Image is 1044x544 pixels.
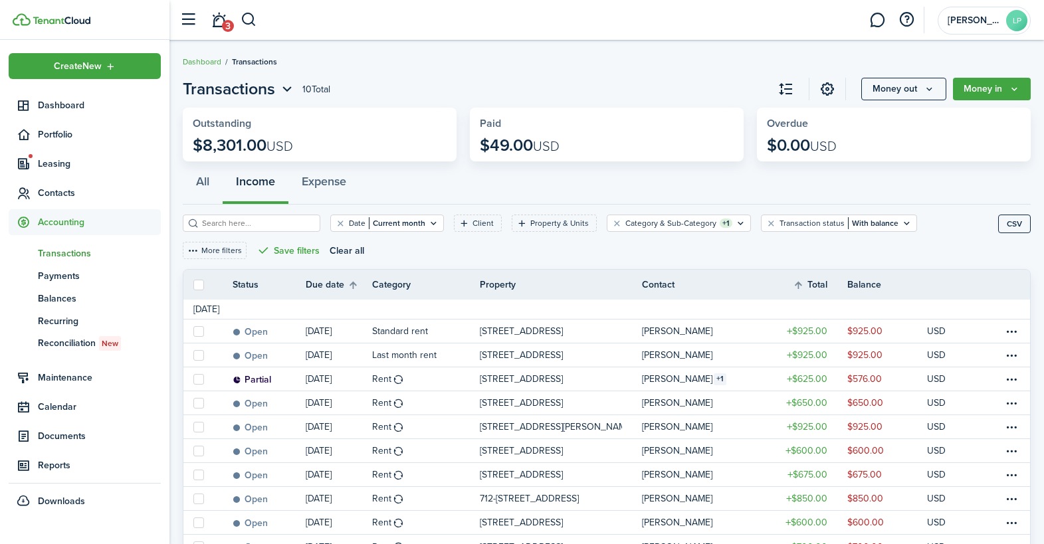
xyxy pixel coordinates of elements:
accounting-header-page-nav: Transactions [183,77,296,101]
span: Accounting [38,215,161,229]
table-amount-description: $925.00 [847,420,883,434]
p: $0.00 [767,136,837,155]
p: [STREET_ADDRESS] [480,444,563,458]
table-amount-title: $675.00 [787,468,827,482]
a: $925.00 [768,319,847,343]
th: Sort [793,277,847,293]
th: Balance [847,278,927,292]
a: $850.00 [768,487,847,510]
table-amount-title: $600.00 [785,444,827,458]
a: $925.00 [768,343,847,367]
a: Open [233,391,306,414]
p: [STREET_ADDRESS] [480,515,563,529]
p: $49.00 [480,136,560,155]
filter-tag-label: Property & Units [530,217,589,229]
a: $650.00 [847,391,927,414]
a: [STREET_ADDRESS] [480,391,641,414]
table-amount-description: $600.00 [847,444,884,458]
a: $600.00 [768,511,847,534]
a: Reports [9,452,161,478]
p: [STREET_ADDRESS] [480,324,563,338]
table-info-title: Rent [372,372,391,386]
a: Rent [372,487,480,510]
button: Money in [953,78,1031,100]
p: USD [927,324,946,338]
header-page-total: 10 Total [302,82,330,96]
a: $600.00 [768,439,847,462]
table-amount-title: $925.00 [787,348,827,362]
a: Payments [9,264,161,287]
a: [PERSON_NAME] [642,343,768,367]
p: USD [927,372,946,386]
button: Save filters [257,242,320,259]
a: Open [233,511,306,534]
table-info-title: [PERSON_NAME] [642,372,712,386]
table-amount-title: $650.00 [786,396,827,410]
a: Open [233,487,306,510]
table-profile-info-text: [PERSON_NAME] [642,494,712,504]
a: Last month rent [372,343,480,367]
p: USD [927,468,946,482]
a: $675.00 [768,463,847,486]
a: Open [233,439,306,462]
a: $925.00 [768,415,847,438]
img: TenantCloud [33,17,90,25]
span: Reconciliation [38,336,161,351]
table-profile-info-text: [PERSON_NAME] [642,446,712,456]
p: USD [927,396,946,410]
p: [STREET_ADDRESS] [480,468,563,482]
a: ReconciliationNew [9,332,161,355]
a: [PERSON_NAME] [642,415,768,438]
span: Portfolio [38,128,161,141]
p: USD [927,348,946,362]
a: [DATE] [306,487,372,510]
span: USD [266,136,293,156]
p: USD [927,515,946,529]
a: [STREET_ADDRESS] [480,319,641,343]
table-amount-description: $925.00 [847,324,883,338]
filter-tag: Open filter [761,215,917,232]
p: [DATE] [306,420,332,434]
span: Documents [38,429,161,443]
p: [DATE] [306,444,332,458]
table-amount-description: $576.00 [847,372,882,386]
button: CSV [998,215,1031,233]
input: Search here... [199,217,316,230]
a: [DATE] [306,439,372,462]
table-info-title: Rent [372,468,391,482]
th: Property [480,278,641,292]
a: $576.00 [847,367,927,391]
a: Rent [372,415,480,438]
status: Partial [233,375,271,385]
a: Open [233,343,306,367]
a: [STREET_ADDRESS] [480,439,641,462]
a: [STREET_ADDRESS] [480,367,641,391]
a: [STREET_ADDRESS][PERSON_NAME] [480,415,641,438]
p: $8,301.00 [193,136,293,155]
a: $850.00 [847,487,927,510]
span: 3 [222,20,234,32]
status: Open [233,422,268,433]
a: USD [927,343,964,367]
a: Rent [372,511,480,534]
avatar-text: LP [1006,10,1027,31]
button: Open menu [861,78,946,100]
a: Rent [372,463,480,486]
span: Transactions [183,77,275,101]
a: $925.00 [847,343,927,367]
p: [DATE] [306,396,332,410]
table-info-title: Rent [372,444,391,458]
widget-stats-title: Paid [480,118,734,130]
table-amount-description: $925.00 [847,348,883,362]
img: TenantCloud [13,13,31,26]
p: [STREET_ADDRESS] [480,372,563,386]
th: Status [233,278,306,292]
a: Rent [372,367,480,391]
span: Reports [38,458,161,472]
table-info-title: Rent [372,420,391,434]
status: Open [233,470,268,481]
a: USD [927,367,964,391]
a: USD [927,415,964,438]
a: $925.00 [847,415,927,438]
a: USD [927,511,964,534]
